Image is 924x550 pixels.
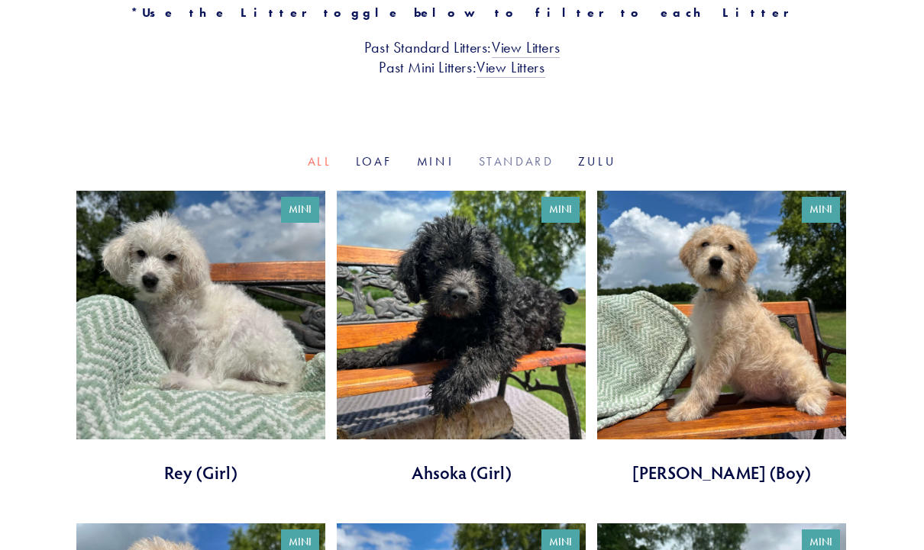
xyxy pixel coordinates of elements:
a: All [308,154,331,169]
a: Zulu [578,154,616,169]
a: Loaf [356,154,393,169]
strong: *Use the Litter toggle below to filter to each Litter [131,5,793,20]
a: View Litters [477,58,544,78]
a: Mini [417,154,454,169]
h3: Past Standard Litters: Past Mini Litters: [76,37,848,77]
a: Standard [479,154,554,169]
a: View Litters [492,38,560,58]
